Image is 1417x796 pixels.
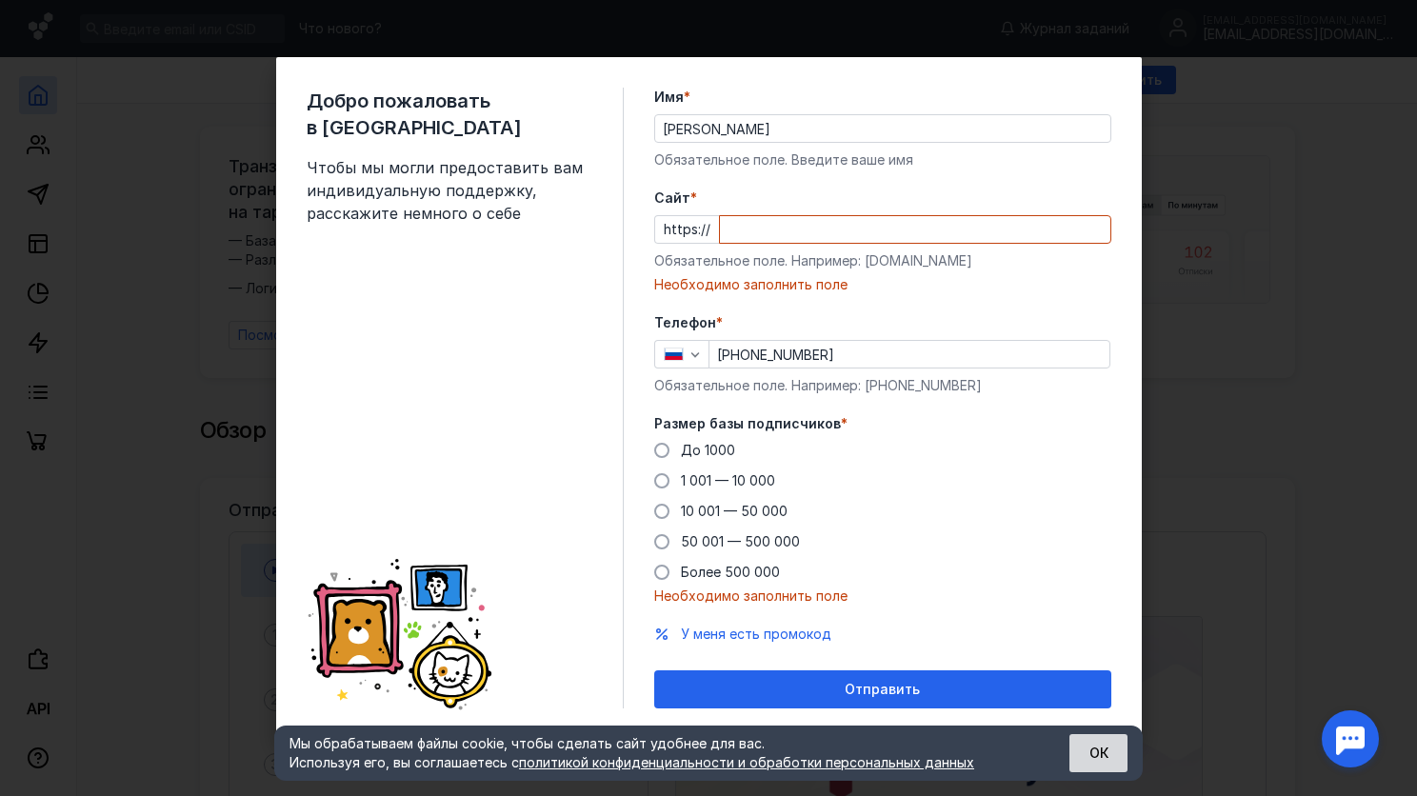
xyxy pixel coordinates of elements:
[681,564,780,580] span: Более 500 000
[307,88,592,141] span: Добро пожаловать в [GEOGRAPHIC_DATA]
[681,626,831,642] span: У меня есть промокод
[681,472,775,488] span: 1 001 — 10 000
[654,414,841,433] span: Размер базы подписчиков
[654,88,684,107] span: Имя
[1069,734,1128,772] button: ОК
[654,150,1111,169] div: Обязательное поле. Введите ваше имя
[307,156,592,225] span: Чтобы мы могли предоставить вам индивидуальную поддержку, расскажите немного о себе
[654,189,690,208] span: Cайт
[654,376,1111,395] div: Обязательное поле. Например: [PHONE_NUMBER]
[681,533,800,549] span: 50 001 — 500 000
[654,251,1111,270] div: Обязательное поле. Например: [DOMAIN_NAME]
[654,275,1111,294] div: Необходимо заполнить поле
[654,587,1111,606] div: Необходимо заполнить поле
[681,442,735,458] span: До 1000
[845,682,920,698] span: Отправить
[654,313,716,332] span: Телефон
[519,754,974,770] a: политикой конфиденциальности и обработки персональных данных
[681,625,831,644] button: У меня есть промокод
[681,503,788,519] span: 10 001 — 50 000
[654,670,1111,708] button: Отправить
[289,734,1023,772] div: Мы обрабатываем файлы cookie, чтобы сделать сайт удобнее для вас. Используя его, вы соглашаетесь c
